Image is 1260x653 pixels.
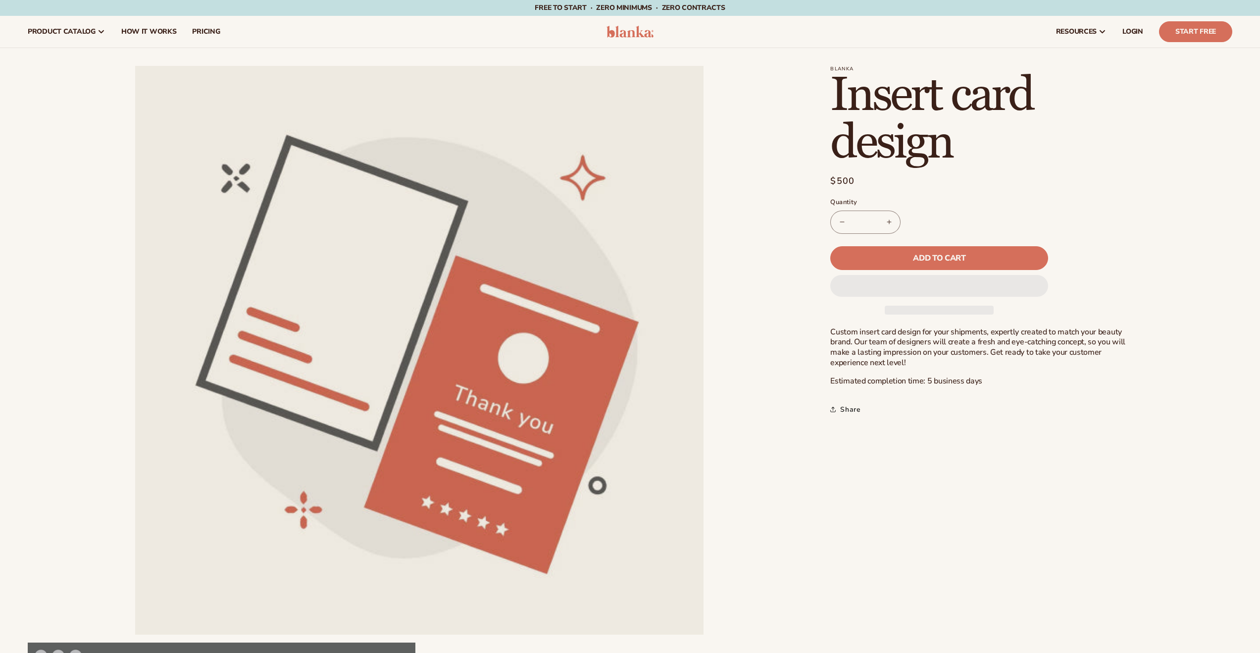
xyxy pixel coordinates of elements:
[113,16,185,48] a: How It Works
[28,28,96,36] span: product catalog
[1114,16,1151,48] a: LOGIN
[830,198,1048,208] label: Quantity
[830,246,1048,270] button: Add to cart
[913,254,965,262] span: Add to cart
[830,72,1127,167] h1: Insert card design
[1056,28,1097,36] span: resources
[830,66,1127,72] p: Blanka
[606,26,654,38] img: logo
[1159,21,1232,42] a: Start Free
[1048,16,1114,48] a: resources
[20,16,113,48] a: product catalog
[1122,28,1143,36] span: LOGIN
[535,3,725,12] span: Free to start · ZERO minimums · ZERO contracts
[830,327,1127,368] p: Custom insert card design for your shipments, expertly created to match your beauty brand. Our te...
[830,174,855,188] span: $500
[830,376,1127,386] p: Estimated completion time: 5 business days
[192,28,220,36] span: pricing
[830,398,860,420] summary: Share
[121,28,177,36] span: How It Works
[184,16,228,48] a: pricing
